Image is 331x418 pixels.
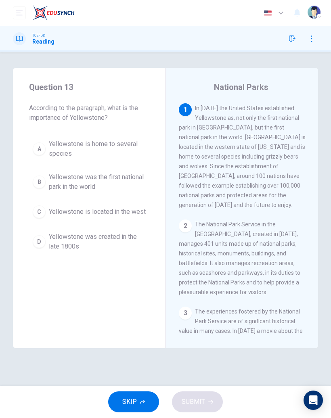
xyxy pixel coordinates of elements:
span: Yellowstone is located in the west [49,207,146,217]
img: Profile picture [308,6,321,19]
img: en [263,10,273,16]
span: The National Park Service in the [GEOGRAPHIC_DATA], created in [DATE], manages 401 units made up ... [179,221,300,295]
button: DYellowstone was created in the late 1800s [29,228,149,255]
div: Open Intercom Messenger [304,391,323,410]
span: TOEFL® [32,33,45,38]
button: AYellowstone is home to several species [29,136,149,162]
img: EduSynch logo [32,5,75,21]
button: SKIP [108,391,159,412]
h4: National Parks [214,81,268,94]
span: SKIP [122,396,137,408]
span: Yellowstone was created in the late 1800s [49,232,146,251]
button: open mobile menu [13,6,26,19]
h1: Reading [32,38,54,45]
h4: Question 13 [29,81,149,94]
div: B [33,176,46,188]
div: A [33,142,46,155]
div: C [33,205,46,218]
span: Yellowstone is home to several species [49,139,146,159]
span: According to the paragraph, what is the importance of Yellowstone? [29,103,149,123]
div: 2 [179,219,192,232]
button: CYellowstone is located in the west [29,202,149,222]
div: D [33,235,46,248]
button: BYellowstone was the first national park in the world [29,169,149,195]
span: In [DATE] the United States established Yellowstone as, not only the first national park in [GEOG... [179,105,306,208]
div: 3 [179,307,192,320]
span: Yellowstone was the first national park in the world [49,172,146,192]
div: 1 [179,103,192,116]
